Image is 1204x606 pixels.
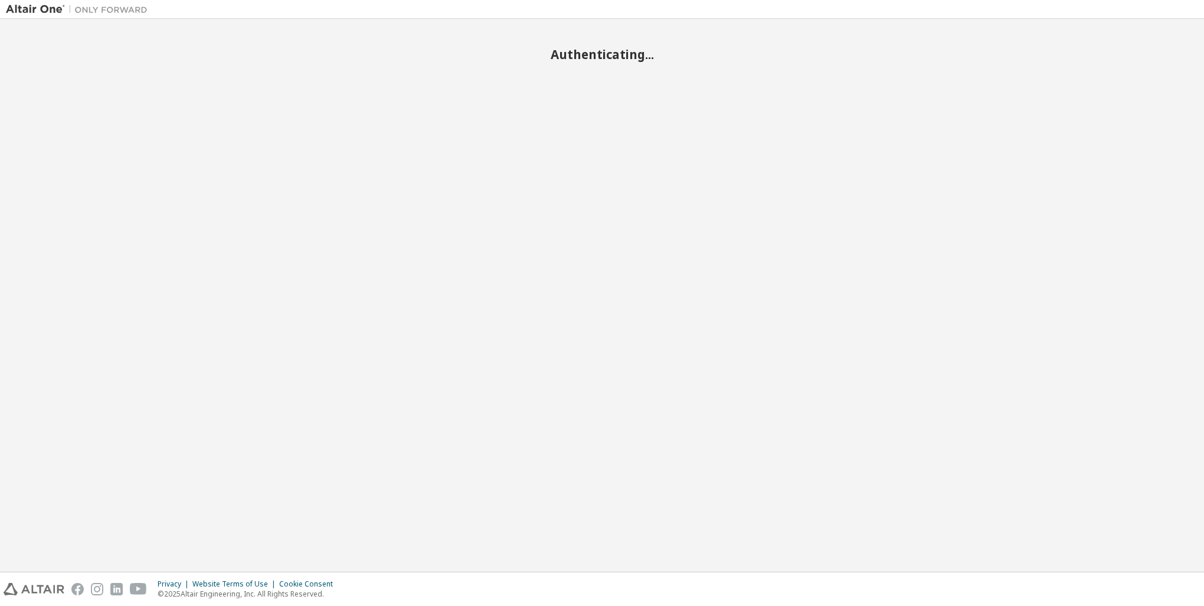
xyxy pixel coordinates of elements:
img: facebook.svg [71,583,84,595]
div: Website Terms of Use [192,579,279,589]
div: Cookie Consent [279,579,340,589]
div: Privacy [158,579,192,589]
p: © 2025 Altair Engineering, Inc. All Rights Reserved. [158,589,340,599]
h2: Authenticating... [6,47,1198,62]
img: linkedin.svg [110,583,123,595]
img: youtube.svg [130,583,147,595]
img: instagram.svg [91,583,103,595]
img: altair_logo.svg [4,583,64,595]
img: Altair One [6,4,153,15]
